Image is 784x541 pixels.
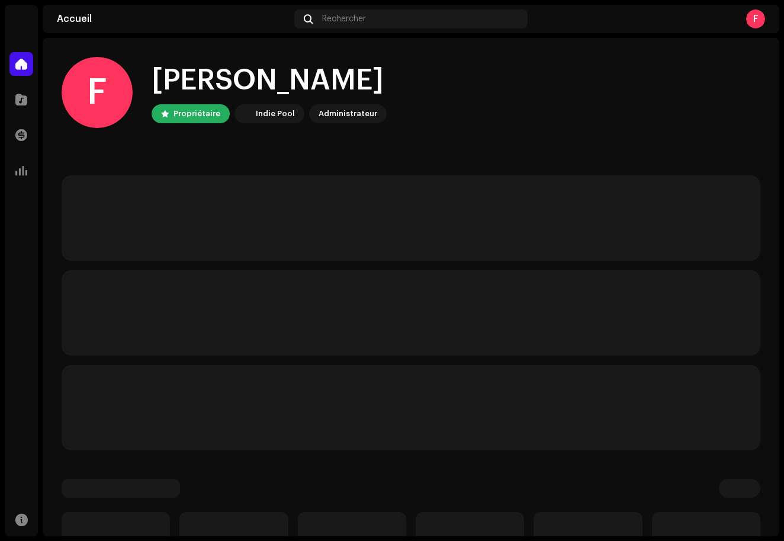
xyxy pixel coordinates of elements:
[62,57,133,128] div: F
[152,62,387,100] div: [PERSON_NAME]
[746,9,765,28] div: F
[256,107,295,121] div: Indie Pool
[57,14,290,24] div: Accueil
[322,14,366,24] span: Rechercher
[319,107,377,121] div: Administrateur
[173,107,220,121] div: Propriétaire
[237,107,251,121] img: 190830b2-3b53-4b0d-992c-d3620458de1d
